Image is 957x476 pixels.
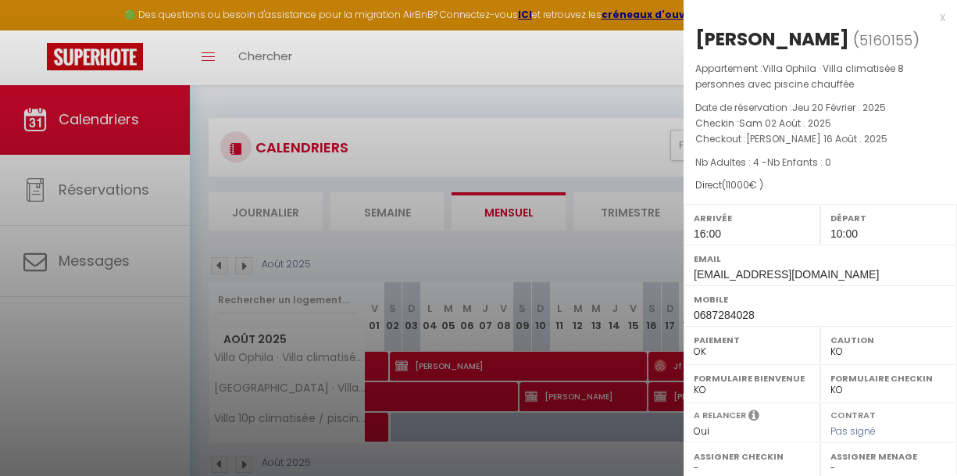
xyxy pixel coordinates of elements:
[694,292,947,307] label: Mobile
[830,424,876,438] span: Pas signé
[767,156,831,169] span: Nb Enfants : 0
[853,29,920,51] span: ( )
[694,210,810,226] label: Arrivée
[859,30,912,50] span: 5160155
[684,8,945,27] div: x
[739,116,831,130] span: Sam 02 Août . 2025
[830,370,947,386] label: Formulaire Checkin
[792,101,886,114] span: Jeu 20 Février . 2025
[12,6,59,53] button: Ouvrir le widget de chat LiveChat
[694,268,879,281] span: [EMAIL_ADDRESS][DOMAIN_NAME]
[694,251,947,267] label: Email
[694,309,755,321] span: 0687284028
[695,131,945,147] p: Checkout :
[694,370,810,386] label: Formulaire Bienvenue
[694,332,810,348] label: Paiement
[830,409,876,419] label: Contrat
[830,227,858,240] span: 10:00
[748,409,759,426] i: Sélectionner OUI si vous souhaiter envoyer les séquences de messages post-checkout
[695,178,945,193] div: Direct
[695,100,945,116] p: Date de réservation :
[830,332,947,348] label: Caution
[695,62,904,91] span: Villa Ophila · Villa climatisée 8 personnes avec piscine chauffée
[695,156,831,169] span: Nb Adultes : 4 -
[694,409,746,422] label: A relancer
[695,27,849,52] div: [PERSON_NAME]
[830,210,947,226] label: Départ
[830,449,947,464] label: Assigner Menage
[694,227,721,240] span: 16:00
[695,61,945,92] p: Appartement :
[722,178,763,191] span: ( € )
[695,116,945,131] p: Checkin :
[694,449,810,464] label: Assigner Checkin
[726,178,749,191] span: 11000
[746,132,887,145] span: [PERSON_NAME] 16 Août . 2025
